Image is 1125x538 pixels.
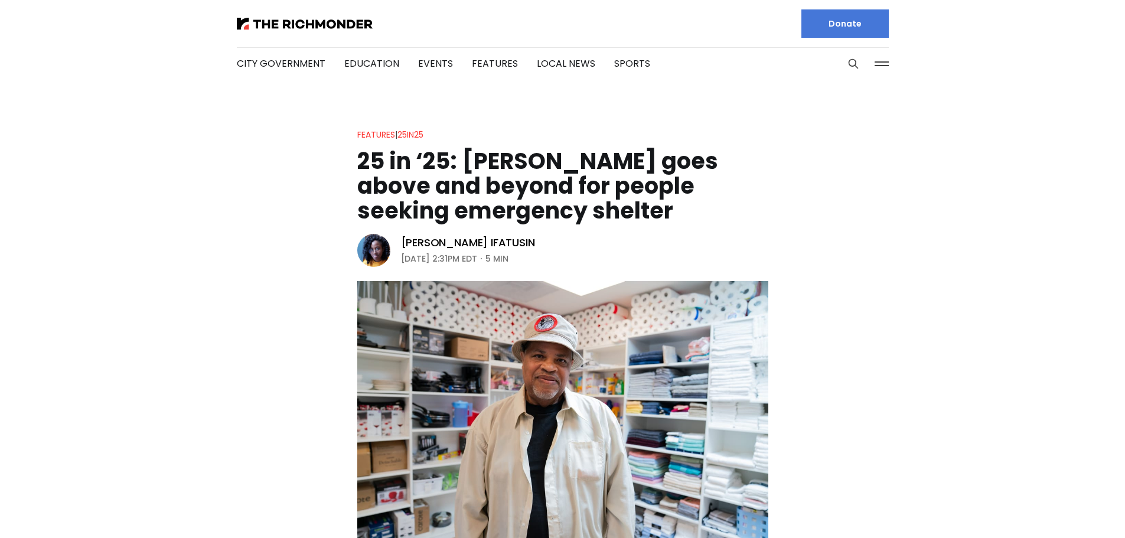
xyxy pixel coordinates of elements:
[237,57,325,70] a: City Government
[801,9,889,38] a: Donate
[237,18,373,30] img: The Richmonder
[397,129,423,141] a: 25in25
[1025,480,1125,538] iframe: portal-trigger
[401,252,477,266] time: [DATE] 2:31PM EDT
[844,55,862,73] button: Search this site
[357,128,423,142] div: |
[344,57,399,70] a: Education
[357,129,395,141] a: Features
[357,234,390,267] img: Victoria A. Ifatusin
[485,252,508,266] span: 5 min
[614,57,650,70] a: Sports
[401,236,535,250] a: [PERSON_NAME] Ifatusin
[537,57,595,70] a: Local News
[418,57,453,70] a: Events
[357,149,768,223] h1: 25 in ‘25: [PERSON_NAME] goes above and beyond for people seeking emergency shelter
[472,57,518,70] a: Features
